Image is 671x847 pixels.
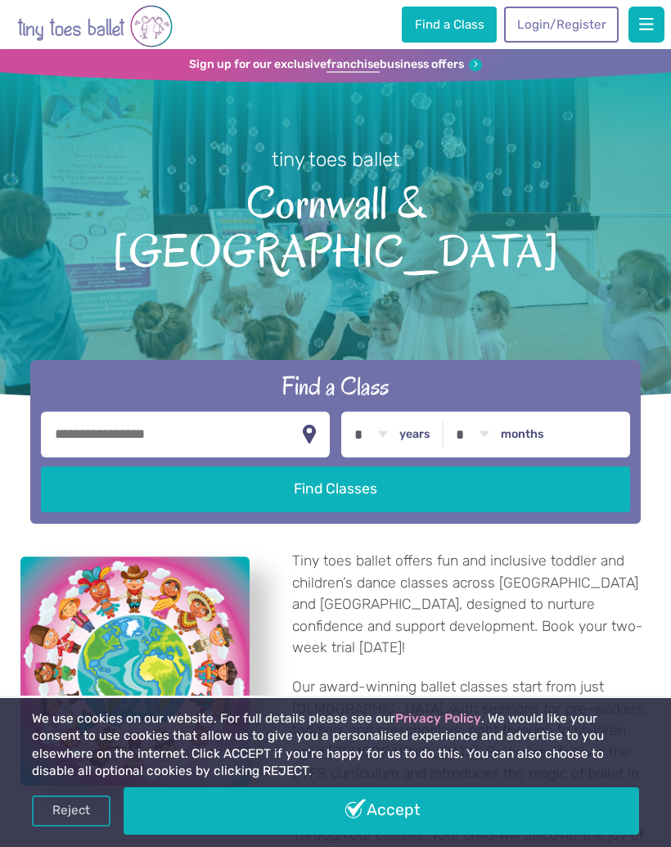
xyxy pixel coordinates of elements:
a: View full-size image [20,556,250,786]
a: Login/Register [504,7,619,43]
a: Accept [124,787,640,835]
button: Find Classes [41,466,631,512]
a: Reject [32,795,110,827]
a: Privacy Policy [395,711,481,726]
strong: franchise [326,57,380,73]
h2: Find a Class [41,370,631,403]
a: Sign up for our exclusivefranchisebusiness offers [189,57,482,73]
label: months [501,427,544,442]
p: Our award-winning ballet classes start from just [DEMOGRAPHIC_DATA], with sessions for pre-walker... [292,676,651,805]
a: Find a Class [402,7,497,43]
span: Cornwall & [GEOGRAPHIC_DATA] [24,173,647,277]
p: We use cookies on our website. For full details please see our . We would like your consent to us... [32,710,640,781]
img: tiny toes ballet [17,3,173,49]
p: Tiny toes ballet offers fun and inclusive toddler and children’s dance classes across [GEOGRAPHIC... [292,550,651,658]
small: tiny toes ballet [272,148,400,171]
label: years [399,427,430,442]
